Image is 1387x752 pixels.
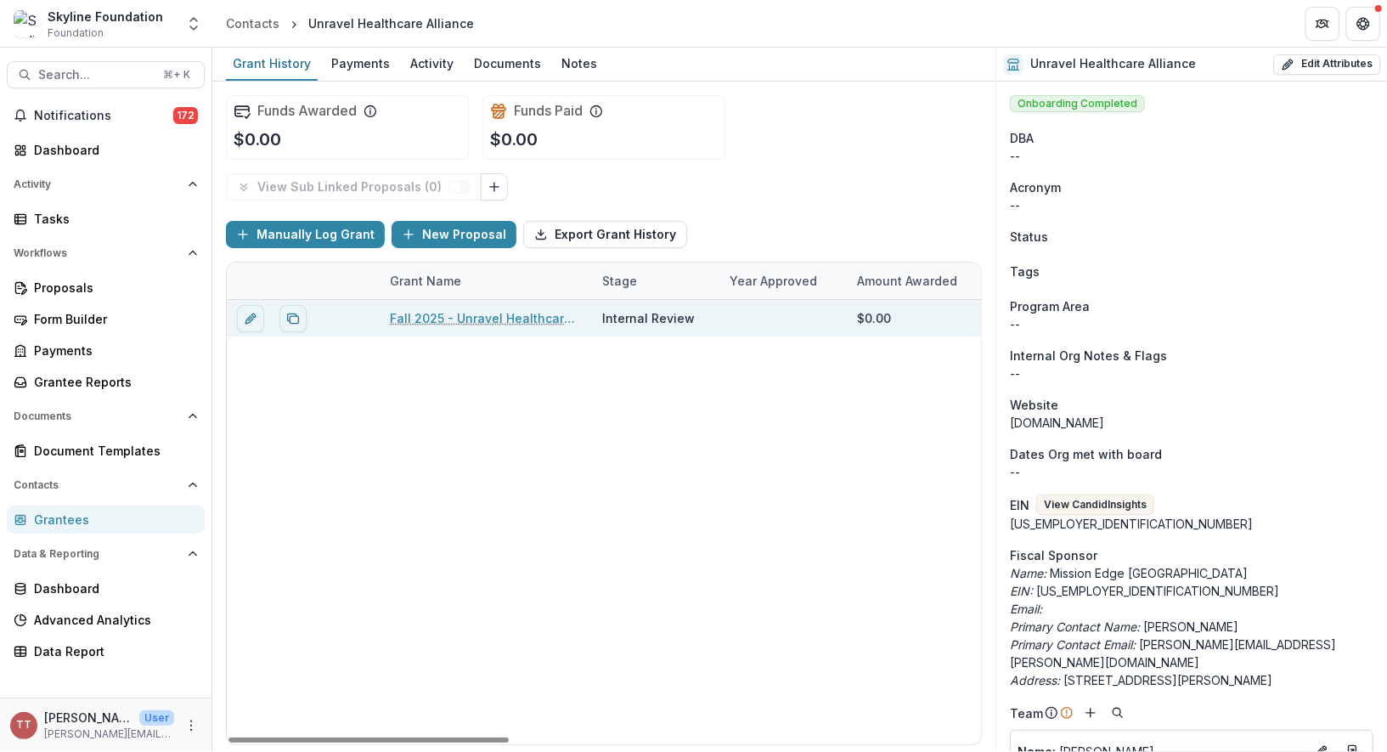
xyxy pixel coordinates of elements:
[1010,637,1136,652] i: Primary Contact Email:
[226,221,385,248] button: Manually Log Grant
[308,14,474,32] div: Unravel Healthcare Alliance
[1010,515,1373,533] div: [US_EMPLOYER_IDENTIFICATION_NUMBER]
[16,720,31,731] div: Tanya Taiwo
[1030,57,1196,71] h2: Unravel Healthcare Alliance
[481,173,508,201] button: Link Grants
[467,48,548,81] a: Documents
[592,263,719,299] div: Stage
[1010,365,1373,382] p: --
[34,442,191,460] div: Document Templates
[7,637,205,665] a: Data Report
[380,263,592,299] div: Grant Name
[7,336,205,365] a: Payments
[523,221,687,248] button: Export Grant History
[14,479,181,491] span: Contacts
[974,263,1102,299] div: Grant Title
[602,309,695,327] div: Internal Review
[974,272,1058,290] div: Grant Title
[7,61,205,88] button: Search...
[1010,178,1061,196] span: Acronym
[1010,566,1046,580] i: Name:
[234,127,281,152] p: $0.00
[7,240,205,267] button: Open Workflows
[14,10,41,37] img: Skyline Foundation
[324,48,397,81] a: Payments
[1010,129,1034,147] span: DBA
[34,310,191,328] div: Form Builder
[1010,416,1104,430] a: [DOMAIN_NAME]
[160,65,194,84] div: ⌘ + K
[1010,496,1029,514] p: EIN
[1010,704,1043,722] p: Team
[1010,636,1373,671] p: [PERSON_NAME][EMAIL_ADDRESS][PERSON_NAME][DOMAIN_NAME]
[139,710,174,726] p: User
[257,180,448,195] p: View Sub Linked Proposals ( 0 )
[847,263,974,299] div: Amount Awarded
[490,127,538,152] p: $0.00
[34,642,191,660] div: Data Report
[182,7,206,41] button: Open entity switcher
[555,51,604,76] div: Notes
[219,11,481,36] nav: breadcrumb
[257,103,357,119] h2: Funds Awarded
[1346,7,1380,41] button: Get Help
[226,48,318,81] a: Grant History
[1010,315,1373,333] p: --
[7,136,205,164] a: Dashboard
[226,14,279,32] div: Contacts
[719,272,827,290] div: Year approved
[34,511,191,529] div: Grantees
[857,309,891,327] div: $0.00
[1010,228,1048,246] span: Status
[279,305,307,332] button: Duplicate proposal
[1273,54,1380,75] button: Edit Attributes
[467,51,548,76] div: Documents
[1010,463,1373,481] p: --
[1010,671,1373,689] p: [STREET_ADDRESS][PERSON_NAME]
[1010,673,1060,687] i: Address:
[7,437,205,465] a: Document Templates
[14,247,181,259] span: Workflows
[7,403,205,430] button: Open Documents
[34,580,191,597] div: Dashboard
[403,48,460,81] a: Activity
[1010,582,1373,600] p: [US_EMPLOYER_IDENTIFICATION_NUMBER]
[34,611,191,629] div: Advanced Analytics
[34,279,191,297] div: Proposals
[1010,297,1090,315] span: Program Area
[44,727,174,742] p: [PERSON_NAME][EMAIL_ADDRESS][DOMAIN_NAME]
[392,221,516,248] button: New Proposal
[219,11,286,36] a: Contacts
[226,51,318,76] div: Grant History
[847,272,967,290] div: Amount Awarded
[324,51,397,76] div: Payments
[7,540,205,568] button: Open Data & Reporting
[1010,396,1058,414] span: Website
[1010,602,1042,616] i: Email:
[1010,584,1033,598] i: EIN:
[719,263,847,299] div: Year approved
[7,506,205,534] a: Grantees
[592,272,647,290] div: Stage
[34,141,191,159] div: Dashboard
[7,368,205,396] a: Grantee Reports
[1010,347,1167,365] span: Internal Org Notes & Flags
[514,103,583,119] h2: Funds Paid
[48,25,104,41] span: Foundation
[226,173,482,201] button: View Sub Linked Proposals (0)
[7,574,205,602] a: Dashboard
[1010,546,1097,564] span: Fiscal Sponsor
[34,373,191,391] div: Grantee Reports
[34,109,173,123] span: Notifications
[1080,703,1101,723] button: Add
[1010,445,1162,463] span: Dates Org met with board
[34,210,191,228] div: Tasks
[1010,147,1373,165] div: --
[181,715,201,736] button: More
[555,48,604,81] a: Notes
[48,8,163,25] div: Skyline Foundation
[14,548,181,560] span: Data & Reporting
